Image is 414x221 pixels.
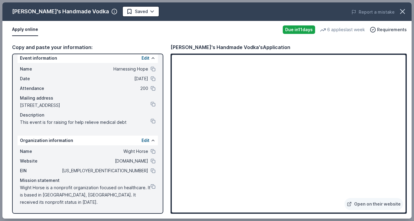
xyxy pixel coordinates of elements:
span: Website [20,157,60,165]
span: This event is for raising for help relieve medical debt [20,119,151,126]
div: [PERSON_NAME]'s Handmade Vodka [12,7,109,16]
span: [STREET_ADDRESS] [20,102,151,109]
span: [US_EMPLOYER_IDENTIFICATION_NUMBER] [60,167,148,174]
div: Copy and paste your information: [12,43,163,51]
div: Mission statement [20,177,155,184]
button: Saved [122,6,159,17]
div: Mailing address [20,94,155,102]
span: EIN [20,167,60,174]
span: Saved [135,8,148,15]
span: Wight Horse is a nonprofit organization focused on healthcare. It is based in [GEOGRAPHIC_DATA], ... [20,184,151,206]
button: Requirements [370,26,407,33]
div: [PERSON_NAME]'s Handmade Vodka's Application [171,43,290,51]
div: 6 applies last week [320,26,365,33]
span: Name [20,148,60,155]
button: Report a mistake [351,8,395,16]
div: Event information [18,53,158,63]
span: Date [20,75,60,82]
span: [DOMAIN_NAME] [60,157,148,165]
span: Requirements [377,26,407,33]
span: [DATE] [60,75,148,82]
span: Harnessing Hope [60,65,148,73]
button: Edit [142,54,149,62]
button: Apply online [12,23,38,36]
a: Open on their website [344,198,403,210]
div: Organization information [18,136,158,145]
span: Name [20,65,60,73]
span: 200 [60,85,148,92]
div: Description [20,111,155,119]
div: Due in 11 days [283,25,315,34]
span: Attendance [20,85,60,92]
button: Edit [142,137,149,144]
span: Wight Horse [60,148,148,155]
